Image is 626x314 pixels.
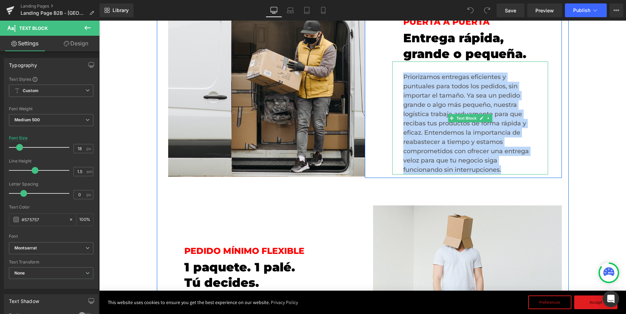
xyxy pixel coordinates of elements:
[9,294,39,304] div: Text Shadow
[304,10,438,41] div: Entrega rápida, grande o pequeña.
[475,275,518,289] button: Accept
[9,106,93,111] div: Font Weight
[85,254,274,270] h3: Tú decides.
[565,3,607,17] button: Publish
[9,159,93,164] div: Line Height
[14,245,37,251] i: Montserrat
[171,277,200,287] a: Privacy Policy (opens in a new tab)
[480,3,494,17] button: Redo
[86,169,92,174] span: em
[19,25,48,31] span: Text Block
[21,10,86,16] span: Landing Page B2B - [GEOGRAPHIC_DATA]
[9,58,37,68] div: Typography
[535,7,554,14] span: Preview
[464,3,477,17] button: Undo
[527,3,562,17] a: Preview
[386,93,393,102] a: Expand / Collapse
[85,239,274,255] h3: 1 paquete. 1 palé.
[610,3,623,17] button: More
[9,279,171,285] span: This website uses cookies to ensure you get the best experience on our website.
[9,234,93,239] div: Font
[22,216,66,223] input: Color
[356,93,379,102] span: Text Block
[14,270,25,276] b: None
[9,205,93,210] div: Text Color
[9,136,28,141] div: Font Size
[315,3,332,17] a: Mobile
[21,3,100,9] a: Landing Pages
[85,222,274,239] div: Pedido mínimo flexible
[429,275,472,289] button: Preferences
[14,117,40,122] b: Medium 500
[573,8,590,13] span: Publish
[113,7,129,13] span: Library
[9,260,93,265] div: Text Transform
[299,3,315,17] a: Tablet
[505,7,516,14] span: Save
[9,76,93,82] div: Text Styles
[77,214,93,226] div: %
[86,192,92,197] span: px
[266,3,282,17] a: Desktop
[51,36,101,51] a: Design
[603,291,619,307] div: Open Intercom Messenger
[86,146,92,151] span: px
[100,3,134,17] a: New Library
[282,3,299,17] a: Laptop
[9,182,93,187] div: Letter Spacing
[23,88,38,94] b: Custom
